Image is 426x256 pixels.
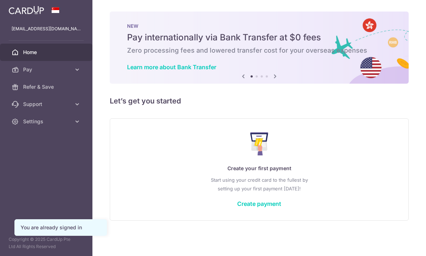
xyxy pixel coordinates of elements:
[23,101,71,108] span: Support
[12,25,81,32] p: [EMAIL_ADDRESS][DOMAIN_NAME]
[237,200,281,207] a: Create payment
[21,224,101,231] div: You are already signed in
[23,49,71,56] span: Home
[127,23,391,29] p: NEW
[127,63,216,71] a: Learn more about Bank Transfer
[23,118,71,125] span: Settings
[110,12,409,84] img: Bank transfer banner
[23,83,71,91] span: Refer & Save
[127,32,391,43] h5: Pay internationally via Bank Transfer at $0 fees
[23,66,71,73] span: Pay
[110,95,409,107] h5: Let’s get you started
[9,6,44,14] img: CardUp
[127,46,391,55] h6: Zero processing fees and lowered transfer cost for your overseas expenses
[125,164,394,173] p: Create your first payment
[125,176,394,193] p: Start using your credit card to the fullest by setting up your first payment [DATE]!
[250,132,269,155] img: Make Payment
